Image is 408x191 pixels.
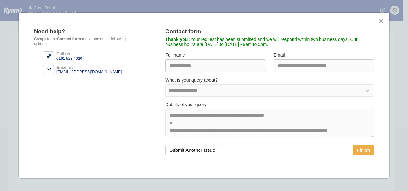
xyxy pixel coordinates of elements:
[165,37,191,42] b: Thank you :
[165,28,366,35] div: Contact form
[57,37,81,41] b: Contact form
[165,52,185,58] label: Full name
[34,37,134,46] p: Complete the or use one of the following options
[165,102,206,108] label: Details of your query
[353,145,374,155] button: Finish
[56,56,82,61] div: 0161 528 4020
[274,52,285,58] label: Email
[165,77,217,83] label: What is your query about?
[34,28,134,35] div: Need help?
[165,37,374,48] p: Your request has been submitted and we will respond within two business days. Our business hours ...
[165,145,219,155] button: Submit Another Issue
[56,70,122,75] div: [EMAIL_ADDRESS][DOMAIN_NAME]
[56,65,122,70] div: Email us
[56,51,82,56] div: Call us
[378,18,384,24] button: close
